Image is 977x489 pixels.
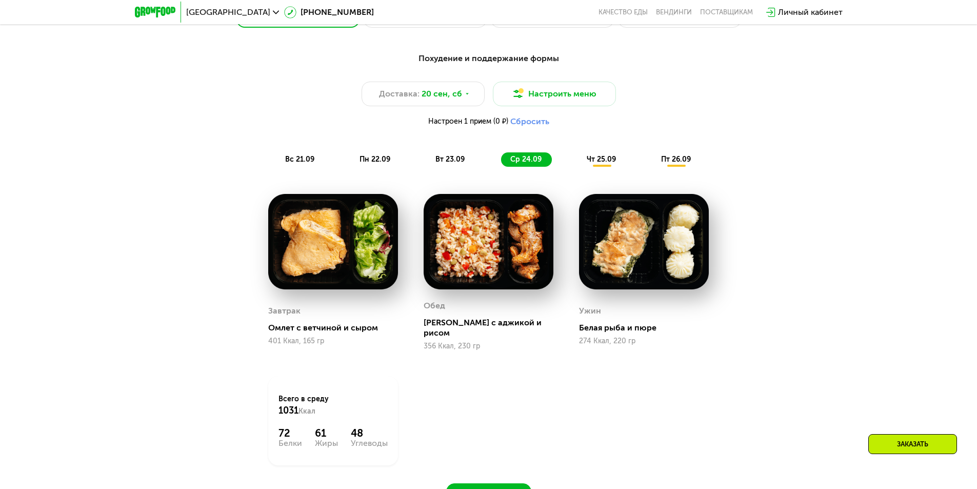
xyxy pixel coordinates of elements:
[435,155,465,164] span: вт 23.09
[424,318,562,338] div: [PERSON_NAME] с аджикой и рисом
[778,6,843,18] div: Личный кабинет
[579,303,601,319] div: Ужин
[268,303,301,319] div: Завтрак
[424,342,553,350] div: 356 Ккал, 230 гр
[599,8,648,16] a: Качество еды
[510,116,549,127] button: Сбросить
[185,52,792,65] div: Похудение и поддержание формы
[351,439,388,447] div: Углеводы
[579,323,717,333] div: Белая рыба и пюре
[268,323,406,333] div: Омлет с ветчиной и сыром
[186,8,270,16] span: [GEOGRAPHIC_DATA]
[493,82,616,106] button: Настроить меню
[315,427,338,439] div: 61
[661,155,691,164] span: пт 26.09
[278,394,388,417] div: Всего в среду
[587,155,616,164] span: чт 25.09
[510,155,542,164] span: ср 24.09
[656,8,692,16] a: Вендинги
[298,407,315,416] span: Ккал
[579,337,709,345] div: 274 Ккал, 220 гр
[422,88,462,100] span: 20 сен, сб
[379,88,420,100] span: Доставка:
[868,434,957,454] div: Заказать
[700,8,753,16] div: поставщикам
[424,298,445,314] div: Обед
[278,439,302,447] div: Белки
[278,405,298,416] span: 1031
[428,118,508,125] span: Настроен 1 прием (0 ₽)
[315,439,338,447] div: Жиры
[278,427,302,439] div: 72
[285,155,314,164] span: вс 21.09
[351,427,388,439] div: 48
[284,6,374,18] a: [PHONE_NUMBER]
[360,155,390,164] span: пн 22.09
[268,337,398,345] div: 401 Ккал, 165 гр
